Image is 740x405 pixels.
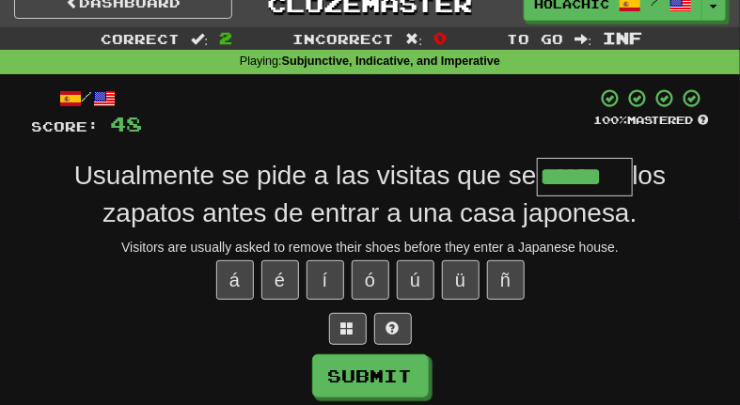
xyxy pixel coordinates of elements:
[293,31,395,47] span: Incorrect
[101,31,180,47] span: Correct
[374,313,412,345] button: Single letter hint - you only get 1 per sentence and score half the points! alt+h
[102,161,666,226] span: los zapatos antes de entrar a una casa japonesa.
[433,28,447,47] span: 0
[487,260,525,300] button: ñ
[32,118,100,134] span: Score:
[312,354,429,397] button: Submit
[216,260,254,300] button: á
[508,31,564,47] span: To go
[575,32,592,45] span: :
[352,260,389,300] button: ó
[111,112,143,135] span: 48
[594,114,628,126] span: 100 %
[32,87,143,111] div: /
[32,238,709,257] div: Visitors are usually asked to remove their shoes before they enter a Japanese house.
[604,28,643,47] span: Inf
[74,161,537,190] span: Usualmente se pide a las visitas que se
[282,55,500,68] strong: Subjunctive, Indicative, and Imperative
[307,260,344,300] button: í
[442,260,480,300] button: ü
[594,113,709,128] div: Mastered
[219,28,232,47] span: 2
[406,32,423,45] span: :
[261,260,299,300] button: é
[397,260,434,300] button: ú
[191,32,208,45] span: :
[329,313,367,345] button: Switch sentence to multiple choice alt+p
